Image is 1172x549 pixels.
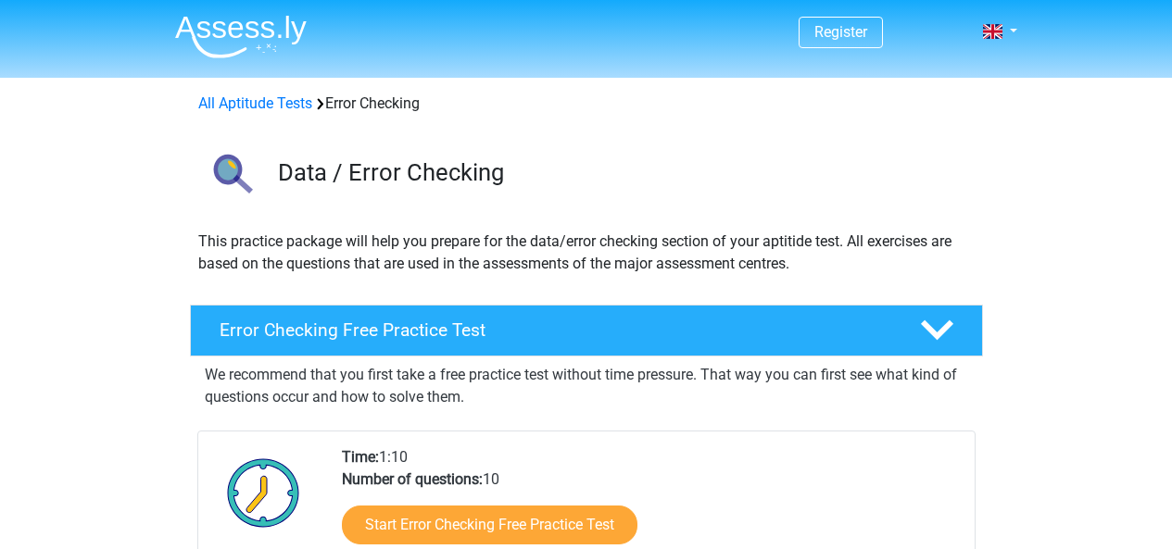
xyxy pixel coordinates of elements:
[191,137,270,216] img: error checking
[278,158,968,187] h3: Data / Error Checking
[342,505,637,544] a: Start Error Checking Free Practice Test
[198,231,975,275] p: This practice package will help you prepare for the data/error checking section of your aptitide ...
[183,305,990,356] a: Error Checking Free Practice Test
[217,446,310,539] img: Clock
[198,94,312,112] a: All Aptitude Tests
[342,470,483,488] b: Number of questions:
[191,93,982,115] div: Error Checking
[814,23,867,41] a: Register
[205,364,968,408] p: We recommend that you first take a free practice test without time pressure. That way you can fir...
[342,448,379,466] b: Time:
[220,319,890,341] h4: Error Checking Free Practice Test
[175,15,307,58] img: Assessly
